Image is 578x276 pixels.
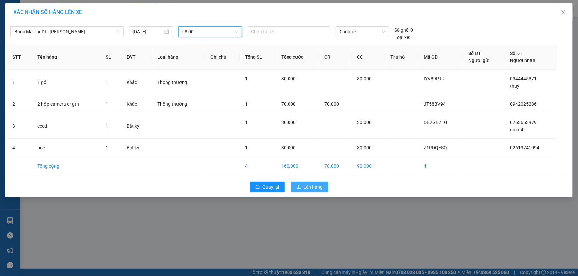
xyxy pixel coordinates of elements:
[121,139,152,157] td: Bất kỳ
[394,26,413,34] div: 0
[296,185,301,190] span: upload
[357,120,372,125] span: 30.000
[152,44,205,70] th: Loại hàng
[469,51,481,56] span: Số ĐT
[324,101,339,107] span: 70.000
[561,10,566,15] span: close
[510,127,525,132] span: đmạnh
[394,26,409,34] span: Số ghế:
[291,182,328,192] button: uploadLên hàng
[7,95,32,113] td: 2
[510,58,535,63] span: Người nhận
[182,27,238,37] span: 08:00
[281,145,296,150] span: 30.000
[424,101,446,107] span: JT58BV94
[152,95,205,113] td: Thông thường
[424,120,447,125] span: DB2GB7EG
[32,44,100,70] th: Tên hàng
[510,101,537,107] span: 0942025286
[510,51,523,56] span: Số ĐT
[394,34,410,41] span: Loại xe:
[121,95,152,113] td: Khác
[418,44,463,70] th: Mã GD
[357,76,372,81] span: 30.000
[424,76,444,81] span: IYV89PJU
[106,80,108,85] span: 1
[32,157,100,175] td: Tổng cộng
[255,185,260,190] span: rollback
[281,120,296,125] span: 30.000
[510,83,519,89] span: thuỷ
[106,101,108,107] span: 1
[245,76,248,81] span: 1
[100,44,121,70] th: SL
[121,70,152,95] td: Khác
[469,58,490,63] span: Người gửi
[281,76,296,81] span: 30.000
[250,182,285,192] button: rollbackQuay lại
[510,120,537,125] span: 0763653979
[121,44,152,70] th: ĐVT
[510,76,537,81] span: 0344445871
[14,27,120,37] span: Buôn Ma Thuột - Gia Nghĩa
[205,44,240,70] th: Ghi chú
[106,145,108,150] span: 1
[32,70,100,95] td: 1 gói
[32,139,100,157] td: bọc
[352,44,385,70] th: CC
[319,44,352,70] th: CR
[424,145,447,150] span: Z1RDQESQ
[357,145,372,150] span: 30.000
[319,157,352,175] td: 70.000
[510,145,539,150] span: 02613741094
[7,70,32,95] td: 1
[245,120,248,125] span: 1
[276,157,319,175] td: 160.000
[263,183,279,191] span: Quay lại
[7,44,32,70] th: STT
[32,113,100,139] td: cccd
[240,157,276,175] td: 4
[340,27,385,37] span: Chọn xe
[281,101,296,107] span: 70.000
[133,28,163,35] input: 13/08/2025
[352,157,385,175] td: 90.000
[152,70,205,95] td: Thông thường
[418,157,463,175] td: 4
[13,9,82,15] span: XÁC NHẬN SỐ HÀNG LÊN XE
[7,139,32,157] td: 4
[276,44,319,70] th: Tổng cước
[121,113,152,139] td: Bất kỳ
[7,113,32,139] td: 3
[106,123,108,129] span: 1
[554,3,573,22] button: Close
[32,95,100,113] td: 2 hộp camera cr gtn
[385,44,418,70] th: Thu hộ
[245,101,248,107] span: 1
[240,44,276,70] th: Tổng SL
[245,145,248,150] span: 1
[304,183,323,191] span: Lên hàng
